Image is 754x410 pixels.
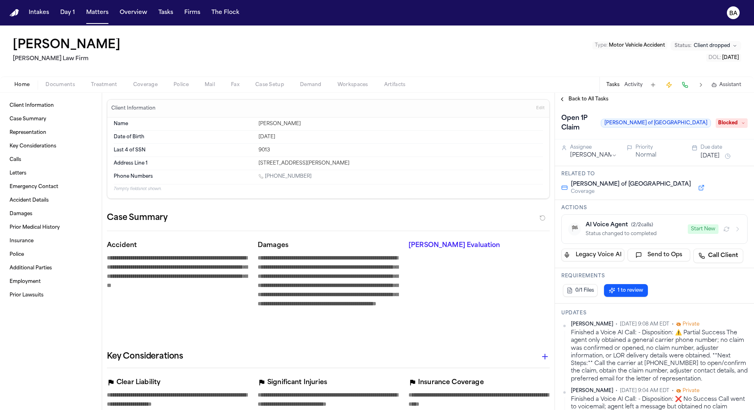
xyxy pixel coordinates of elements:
button: Activity [624,82,643,88]
div: AI Voice Agent [586,221,683,229]
button: Tasks [155,6,176,20]
div: Finished a Voice AI Call: - Disposition: ⚠️ Partial Success The agent only obtained a general car... [571,329,748,383]
dt: Name [114,121,254,127]
button: Intakes [26,6,52,20]
span: • [616,388,618,394]
button: Edit DOL: 2024-03-01 [706,54,741,62]
a: Case Summary [6,113,95,126]
span: • [616,321,618,328]
text: BA [729,11,738,16]
span: Demand [300,82,322,88]
span: 🏁 [571,225,578,233]
h3: Requirements [561,273,748,279]
a: Emergency Contact [6,180,95,193]
span: Edit [536,106,545,111]
a: Prior Medical History [6,221,95,234]
span: [DATE] 9:08 AM EDT [620,321,669,328]
button: Add Task [647,79,659,90]
h1: [PERSON_NAME] [13,38,120,53]
button: Edit matter name [13,38,120,53]
div: [DATE] [259,134,543,140]
button: Legacy Voice AI [561,249,624,261]
a: Employment [6,275,95,288]
span: Treatment [91,82,117,88]
span: [PERSON_NAME] of [GEOGRAPHIC_DATA] [571,180,691,188]
a: Call 1 (260) 251-4888 [259,173,312,180]
h3: Updates [561,310,748,316]
span: Client dropped [694,43,730,49]
p: Accident [107,241,248,250]
button: 1 to review [604,284,648,297]
dt: Address Line 1 [114,160,254,167]
span: Documents [45,82,75,88]
button: Matters [83,6,112,20]
span: Case Summary [10,116,46,122]
div: Priority [636,144,683,151]
span: Coverage [571,188,691,195]
span: Additional Parties [10,265,52,271]
span: Prior Lawsuits [10,292,43,298]
button: Change status from Client dropped [671,41,741,51]
img: Finch Logo [10,9,19,17]
a: Letters [6,167,95,180]
button: Overview [116,6,150,20]
div: Due date [701,144,748,151]
button: Edit [534,102,547,115]
span: Phone Numbers [114,173,153,180]
span: Blocked [716,118,748,128]
span: Calls [10,157,21,163]
span: Representation [10,129,46,136]
button: Create Immediate Task [663,79,675,90]
span: [PERSON_NAME] [571,321,613,328]
span: Police [174,82,189,88]
span: 0/1 Files [575,287,594,294]
a: Calls [6,153,95,166]
a: The Flock [208,6,243,20]
button: [DATE] [701,152,720,160]
h2: Key Considerations [107,350,183,363]
button: Snooze task [723,151,732,161]
div: Assignee [570,144,617,151]
span: [PERSON_NAME] [571,388,613,394]
span: • [672,388,674,394]
span: • [672,321,674,328]
a: Client Information [6,99,95,112]
p: Significant Injuries [267,378,327,387]
a: Additional Parties [6,262,95,275]
span: Artifacts [384,82,406,88]
span: ( 2 / 2 calls) [631,223,653,228]
dt: Last 4 of SSN [114,147,254,153]
span: Motor Vehicle Accident [609,43,665,48]
span: [DATE] [722,55,739,60]
h3: Related to [561,171,748,177]
a: Representation [6,126,95,139]
span: [DATE] 9:04 AM EDT [620,388,669,394]
span: Insurance [10,238,34,244]
span: Letters [10,170,26,177]
h2: [PERSON_NAME] Law Firm [13,54,124,64]
span: Accident Details [10,197,49,204]
span: Mail [205,82,215,88]
span: DOL : [709,55,721,60]
h2: Case Summary [107,212,168,224]
a: Police [6,248,95,261]
button: Make a Call [679,79,691,90]
button: Firms [181,6,203,20]
button: 🏁AI Voice Agent(2/2calls)Status changed to completedStart New [561,214,748,244]
button: Start New [688,224,718,234]
p: Clear Liability [116,378,160,387]
a: Day 1 [57,6,78,20]
button: Assistant [711,82,741,88]
span: Damages [10,211,32,217]
div: [PERSON_NAME] [259,121,543,127]
span: Status: [675,43,691,49]
dt: Date of Birth [114,134,254,140]
span: Client Information [10,102,54,109]
div: Status changed to completed [586,231,683,237]
h3: Actions [561,205,748,211]
span: 1 to review [618,287,643,294]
